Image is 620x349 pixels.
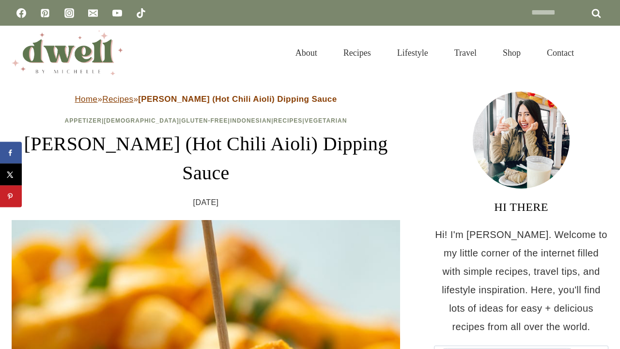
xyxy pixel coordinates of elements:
[330,36,384,70] a: Recipes
[65,117,347,124] span: | | | | |
[65,117,102,124] a: Appetizer
[108,3,127,23] a: YouTube
[131,3,151,23] a: TikTok
[75,95,337,104] span: » »
[75,95,97,104] a: Home
[282,36,330,70] a: About
[274,117,303,124] a: Recipes
[138,95,337,104] strong: [PERSON_NAME] (Hot Chili Aioli) Dipping Sauce
[592,45,608,61] button: View Search Form
[282,36,587,70] nav: Primary Navigation
[441,36,490,70] a: Travel
[12,129,400,188] h1: [PERSON_NAME] (Hot Chili Aioli) Dipping Sauce
[83,3,103,23] a: Email
[230,117,271,124] a: Indonesian
[434,225,608,336] p: Hi! I'm [PERSON_NAME]. Welcome to my little corner of the internet filled with simple recipes, tr...
[534,36,587,70] a: Contact
[384,36,441,70] a: Lifestyle
[305,117,347,124] a: Vegetarian
[434,198,608,216] h3: HI THERE
[35,3,55,23] a: Pinterest
[102,95,133,104] a: Recipes
[193,195,219,210] time: [DATE]
[12,3,31,23] a: Facebook
[490,36,534,70] a: Shop
[104,117,179,124] a: [DEMOGRAPHIC_DATA]
[12,31,123,75] img: DWELL by michelle
[60,3,79,23] a: Instagram
[181,117,228,124] a: Gluten-Free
